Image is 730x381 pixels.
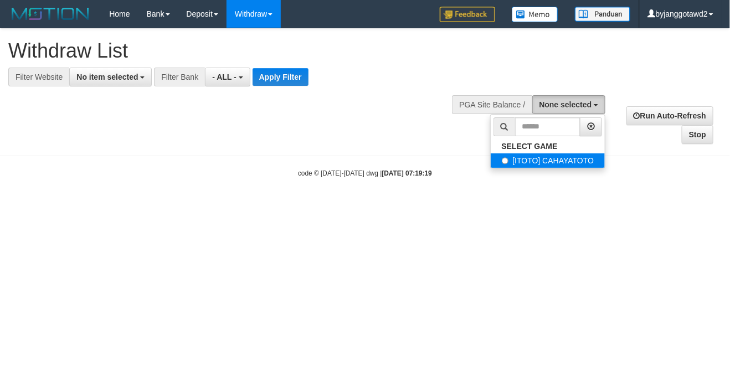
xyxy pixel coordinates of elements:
b: SELECT GAME [502,142,558,151]
div: PGA Site Balance / [452,95,532,114]
a: Stop [682,125,713,144]
a: SELECT GAME [491,139,605,153]
div: Filter Website [8,68,69,86]
span: None selected [539,100,592,109]
button: - ALL - [205,68,250,86]
button: Apply Filter [253,68,309,86]
img: Button%20Memo.svg [512,7,558,22]
h1: Withdraw List [8,40,476,62]
button: No item selected [69,68,152,86]
strong: [DATE] 07:19:19 [382,169,432,177]
button: None selected [532,95,606,114]
a: Run Auto-Refresh [626,106,713,125]
span: - ALL - [212,73,237,81]
label: [ITOTO] CAHAYATOTO [491,153,605,168]
img: Feedback.jpg [440,7,495,22]
input: [ITOTO] CAHAYATOTO [502,157,509,164]
div: Filter Bank [154,68,205,86]
img: panduan.png [575,7,630,22]
small: code © [DATE]-[DATE] dwg | [298,169,432,177]
img: MOTION_logo.png [8,6,92,22]
span: No item selected [76,73,138,81]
